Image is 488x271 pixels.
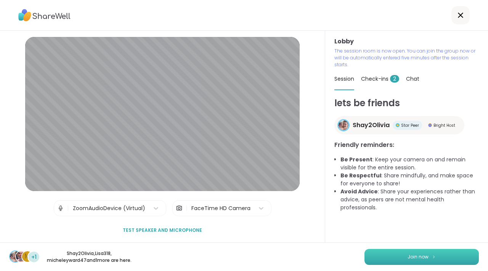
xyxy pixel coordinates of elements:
span: Bright Host [433,123,455,128]
h3: Friendly reminders: [334,140,479,150]
p: Shay2Olivia , Lisa318 , micheleyward47 and 1 more are here. [47,250,132,264]
span: 2 [390,75,399,83]
img: Lisa318 [16,251,27,262]
span: | [186,201,188,216]
span: m [25,252,30,261]
span: Check-ins [361,75,399,83]
img: Shay2Olivia [339,120,348,130]
img: Star Peer [396,123,400,127]
span: +1 [31,253,37,261]
span: | [67,201,69,216]
span: Join now [408,253,429,260]
h1: lets be friends [334,96,479,110]
img: Bright Host [428,123,432,127]
img: Shay2Olivia [10,251,21,262]
span: Session [334,75,354,83]
img: Microphone [57,201,64,216]
img: ShareWell Logomark [432,255,436,259]
span: Star Peer [401,123,419,128]
div: ZoomAudioDevice (Virtual) [73,204,145,212]
img: Camera [176,201,183,216]
li: : Keep your camera on and remain visible for the entire session. [340,156,479,172]
li: : Share your experiences rather than advice, as peers are not mental health professionals. [340,188,479,212]
p: The session room is now open. You can join the group now or will be automatically entered five mi... [334,48,479,68]
span: Shay2Olivia [353,121,390,130]
b: Be Respectful [340,172,381,179]
span: Test speaker and microphone [123,227,202,234]
button: Test speaker and microphone [120,222,205,238]
a: Shay2OliviaShay2OliviaStar PeerStar PeerBright HostBright Host [334,116,464,134]
span: Chat [406,75,419,83]
li: : Share mindfully, and make space for everyone to share! [340,172,479,188]
button: Join now [364,249,479,265]
b: Avoid Advice [340,188,378,195]
div: FaceTime HD Camera [191,204,250,212]
img: ShareWell Logo [18,6,71,24]
b: Be Present [340,156,372,163]
h3: Lobby [334,37,479,46]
